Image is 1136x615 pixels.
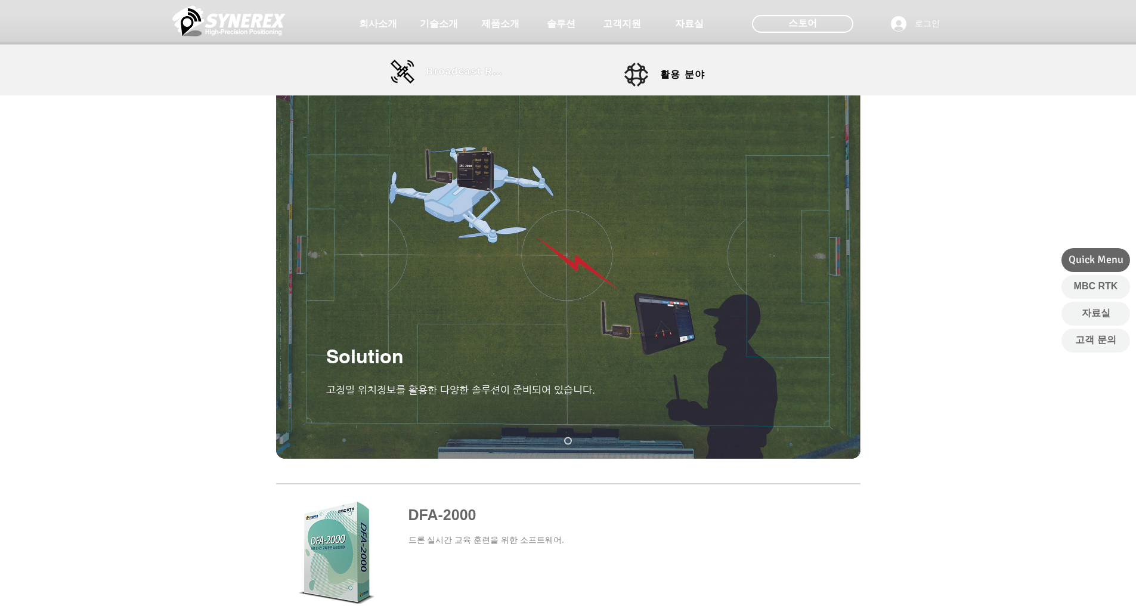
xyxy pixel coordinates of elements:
[471,12,530,36] a: 제품소개
[1061,248,1130,272] div: Quick Menu
[1061,329,1130,353] a: 고객 문의
[409,12,469,36] a: 기술소개
[420,18,458,30] span: 기술소개
[276,78,860,459] div: 슬라이드쇼
[1061,302,1130,326] a: 자료실
[592,12,652,36] a: 고객지원
[999,564,1136,615] iframe: Wix Chat
[788,17,817,30] span: 스토어
[531,12,591,36] a: 솔루션
[564,437,572,445] a: Solution
[391,60,507,84] a: Broadcast RTK
[560,437,577,445] nav: 슬라이드
[348,12,408,36] a: 회사소개
[481,18,519,30] span: 제품소개
[1061,275,1130,299] a: MBC RTK
[276,78,860,459] img: 대지 2-100.jpg
[883,13,948,35] button: 로그인
[1082,307,1110,320] span: 자료실
[752,15,853,33] div: 스토어
[426,66,507,77] span: Broadcast RTK
[603,18,641,30] span: 고객지원
[172,3,286,39] img: 씨너렉스_White_simbol_대지 1.png
[359,18,397,30] span: 회사소개
[1075,333,1116,347] span: 고객 문의
[1069,252,1123,267] span: Quick Menu
[624,63,732,86] a: 활용 분야
[911,18,944,30] span: 로그인
[675,18,704,30] span: 자료실
[326,384,595,395] span: ​고정밀 위치정보를 활용한 다양한 솔루션이 준비되어 있습니다.
[326,345,404,367] span: Solution
[1074,280,1118,293] span: MBC RTK
[660,12,719,36] a: 자료실
[660,69,705,81] span: 활용 분야
[547,18,575,30] span: 솔루션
